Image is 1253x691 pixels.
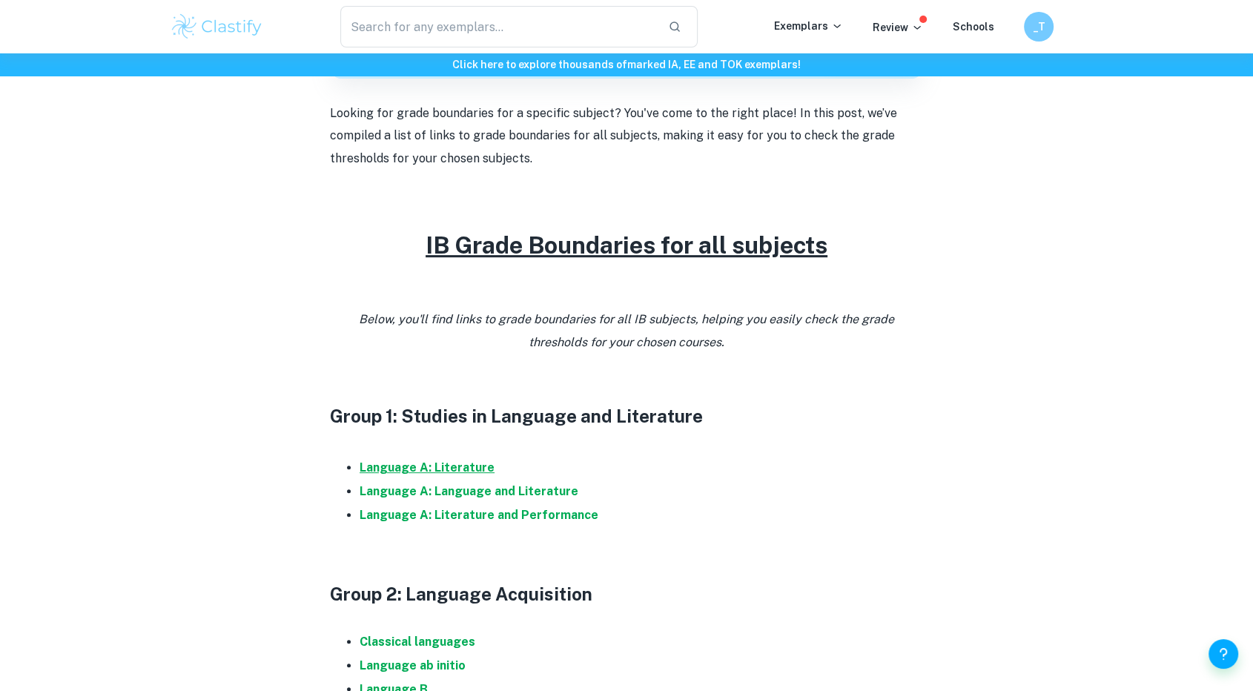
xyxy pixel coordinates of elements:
[359,312,894,348] i: Below, you'll find links to grade boundaries for all IB subjects, helping you easily check the gr...
[170,12,264,42] img: Clastify logo
[360,508,598,522] a: Language A: Literature and Performance
[330,581,923,607] h3: Group 2: Language Acquisition
[340,6,656,47] input: Search for any exemplars...
[360,460,495,475] a: Language A: Literature
[3,56,1250,73] h6: Click here to explore thousands of marked IA, EE and TOK exemplars !
[360,635,475,649] a: Classical languages
[1031,19,1048,35] h6: _T
[360,484,578,498] a: Language A: Language and Literature
[1024,12,1054,42] button: _T
[873,19,923,36] p: Review
[774,18,843,34] p: Exemplars
[953,21,994,33] a: Schools
[1209,639,1238,669] button: Help and Feedback
[360,658,466,672] a: Language ab initio
[330,403,923,429] h3: Group 1: Studies in Language and Literature
[426,231,827,259] u: IB Grade Boundaries for all subjects
[330,102,923,170] p: Looking for grade boundaries for a specific subject? You've come to the right place! In this post...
